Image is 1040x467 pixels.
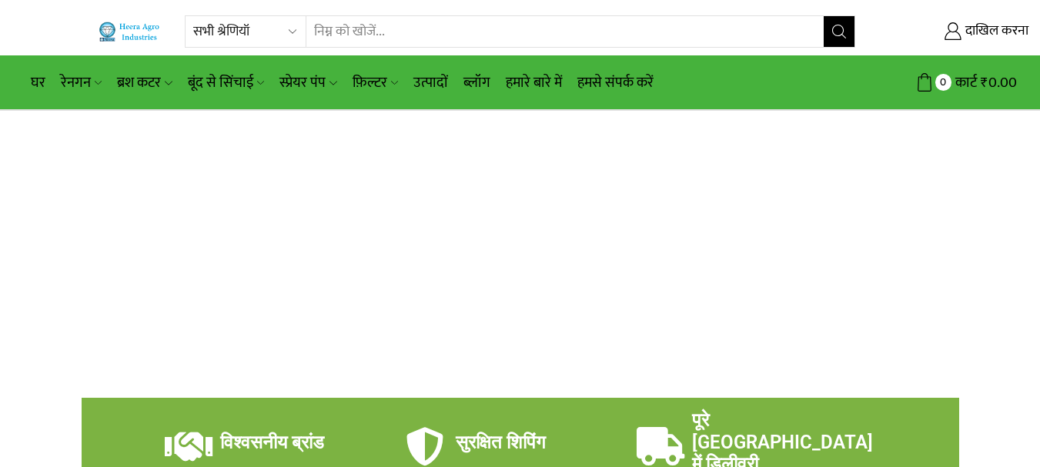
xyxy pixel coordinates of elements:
a: उत्पादों [406,65,456,101]
font: 0.00 [988,71,1017,95]
a: स्प्रेयर पंप [272,65,344,101]
font: हमसे संपर्क करें [577,71,654,95]
font: कार्ट [955,71,977,95]
font: विश्वसनीय ब्रांड [220,432,324,453]
font: हमारे बारे में [506,71,562,95]
font: सुरक्षित शिपिंग [456,432,546,453]
a: रेनगन [53,65,109,101]
input: निम्न को खोजें... [306,16,823,47]
a: हमारे बारे में [498,65,570,101]
font: बूंद से सिंचाई [188,71,253,95]
font: ₹ [981,71,988,95]
font: उत्पादों [413,71,448,95]
font: ब्लॉग [463,71,490,95]
a: फ़िल्टर [345,65,406,101]
a: दाखिल करना [878,18,1028,45]
font: 0 [940,73,946,92]
a: हमसे संपर्क करें [570,65,661,101]
a: बूंद से सिंचाई [180,65,272,101]
button: खोज बटन [824,16,854,47]
font: दाखिल करना [965,19,1028,42]
font: स्प्रेयर पंप [279,71,326,95]
a: ब्रश कटर [109,65,179,101]
font: ब्रश कटर [117,71,161,95]
a: ब्लॉग [456,65,498,101]
font: घर [31,71,45,95]
font: रेनगन [61,71,91,95]
font: फ़िल्टर [353,71,387,95]
a: घर [23,65,53,101]
a: 0 कार्ट ₹0.00 [871,68,1017,97]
